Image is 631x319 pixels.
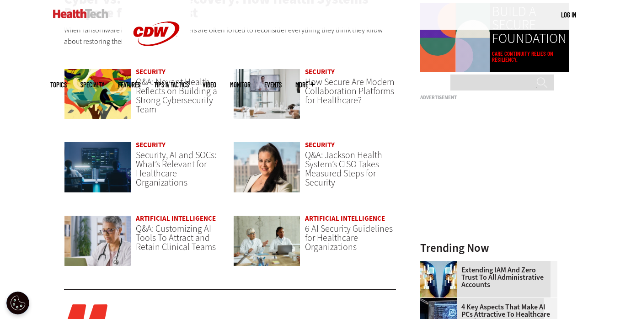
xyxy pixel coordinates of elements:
[53,9,108,18] img: Home
[295,81,315,88] span: More
[136,223,216,253] a: Q&A: Customizing AI Tools To Attract and Retain Clinical Teams
[203,81,216,88] a: Video
[561,11,576,19] a: Log in
[136,140,166,149] a: Security
[420,95,557,100] h3: Advertisement
[305,223,393,253] a: 6 AI Security Guidelines for Healthcare Organizations
[233,215,300,266] img: Doctors meeting in the office
[233,142,300,202] a: Connie Barrera
[50,81,67,88] span: Topics
[6,292,29,314] div: Cookie Settings
[305,76,395,106] a: How Secure Are Modern Collaboration Platforms for Healthcare?
[64,215,131,266] img: doctor on laptop
[305,140,335,149] a: Security
[6,292,29,314] button: Open Preferences
[561,10,576,20] div: User menu
[118,81,140,88] a: Features
[233,215,300,275] a: Doctors meeting in the office
[136,214,216,223] a: Artificial Intelligence
[230,81,251,88] a: MonITor
[420,266,552,288] a: Extending IAM and Zero Trust to All Administrative Accounts
[420,298,461,305] a: Desktop monitor with brain AI concept
[233,142,300,193] img: Connie Barrera
[420,104,557,218] iframe: advertisement
[305,149,382,189] a: Q&A: Jackson Health System’s CISO Takes Measured Steps for Security
[154,81,189,88] a: Tips & Tactics
[420,261,457,298] img: abstract image of woman with pixelated face
[420,242,557,254] h3: Trending Now
[122,60,191,70] a: CDW
[264,81,282,88] a: Events
[136,149,216,189] a: Security, AI and SOCs: What’s Relevant for Healthcare Organizations
[64,215,131,275] a: doctor on laptop
[64,142,131,193] img: security team in high-tech computer room
[305,214,385,223] a: Artificial Intelligence
[420,261,461,268] a: abstract image of woman with pixelated face
[64,142,131,202] a: security team in high-tech computer room
[80,81,104,88] span: Specialty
